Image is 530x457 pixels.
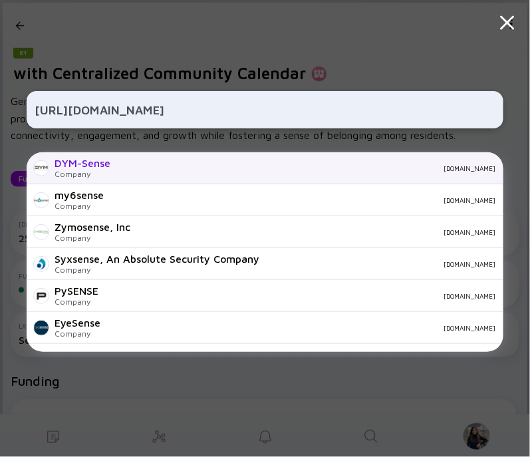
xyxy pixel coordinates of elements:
[114,196,495,204] div: [DOMAIN_NAME]
[55,169,110,179] div: Company
[141,228,495,236] div: [DOMAIN_NAME]
[35,98,495,122] input: Search Company or Investor...
[55,329,100,339] div: Company
[55,221,130,233] div: Zymosense, Inc
[111,324,495,332] div: [DOMAIN_NAME]
[55,317,100,329] div: EyeSense
[55,233,130,243] div: Company
[55,349,100,361] div: XY Sense
[109,292,495,300] div: [DOMAIN_NAME]
[55,297,98,307] div: Company
[121,164,495,172] div: [DOMAIN_NAME]
[55,285,98,297] div: PySENSE
[270,260,495,268] div: [DOMAIN_NAME]
[55,201,104,211] div: Company
[55,265,259,275] div: Company
[55,189,104,201] div: my6sense
[55,157,110,169] div: DYM-Sense
[55,253,259,265] div: Syxsense, An Absolute Security Company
